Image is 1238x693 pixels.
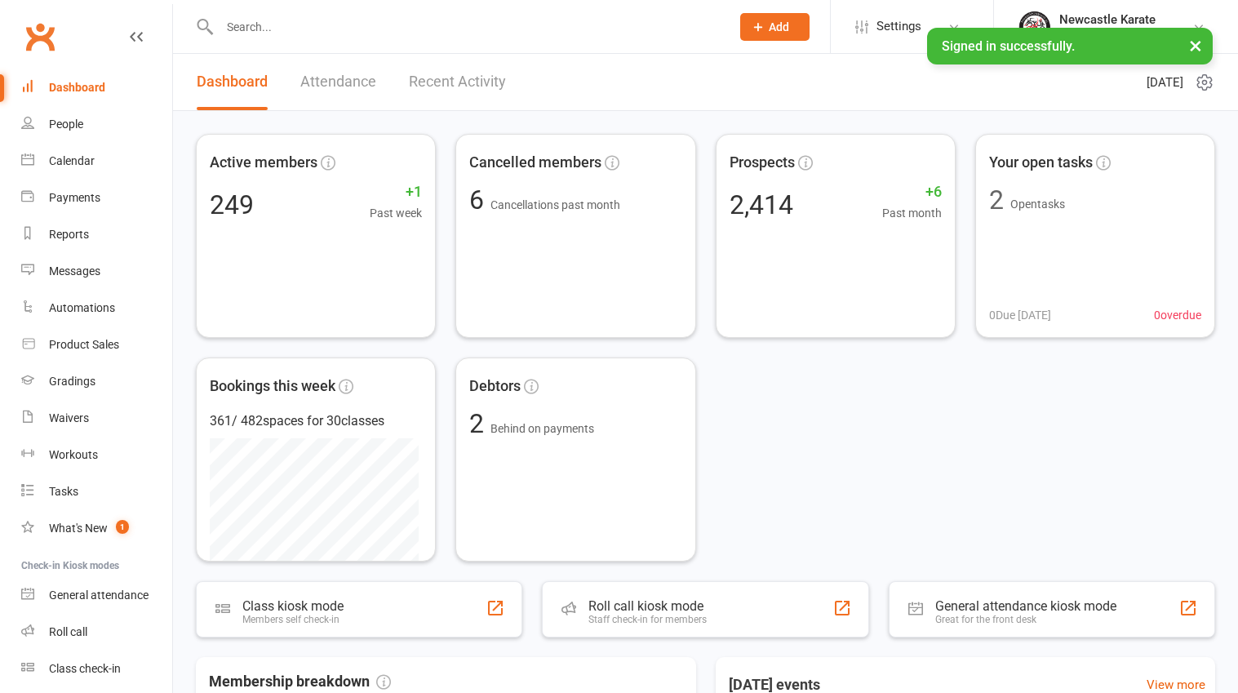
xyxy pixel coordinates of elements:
div: 249 [210,192,254,218]
span: Signed in successfully. [942,38,1075,54]
button: Add [740,13,810,41]
span: Open tasks [1010,198,1065,211]
a: Messages [21,253,172,290]
span: 6 [469,184,490,215]
a: Dashboard [197,54,268,110]
div: Class check-in [49,662,121,675]
div: Calendar [49,154,95,167]
span: 1 [116,520,129,534]
span: Cancelled members [469,151,601,175]
span: +1 [370,180,422,204]
span: Bookings this week [210,375,335,398]
div: 361 / 482 spaces for 30 classes [210,411,422,432]
span: Your open tasks [989,151,1093,175]
span: [DATE] [1147,73,1183,92]
a: Recent Activity [409,54,506,110]
button: × [1181,28,1210,63]
img: thumb_image1757378539.png [1018,11,1051,43]
a: Workouts [21,437,172,473]
a: General attendance kiosk mode [21,577,172,614]
div: Tasks [49,485,78,498]
div: Roll call kiosk mode [588,598,707,614]
div: Waivers [49,411,89,424]
a: Roll call [21,614,172,651]
span: Cancellations past month [490,198,620,211]
a: Attendance [300,54,376,110]
span: Settings [876,8,921,45]
a: Calendar [21,143,172,180]
a: Product Sales [21,327,172,363]
div: Messages [49,264,100,278]
span: +6 [882,180,942,204]
div: Reports [49,228,89,241]
a: Dashboard [21,69,172,106]
div: General attendance [49,589,149,602]
span: Past week [370,204,422,222]
span: Active members [210,151,317,175]
div: Gradings [49,375,95,388]
a: Class kiosk mode [21,651,172,687]
div: What's New [49,522,108,535]
div: 2,414 [730,192,793,218]
div: General attendance kiosk mode [935,598,1116,614]
div: Automations [49,301,115,314]
a: Reports [21,216,172,253]
div: Product Sales [49,338,119,351]
div: Class kiosk mode [242,598,344,614]
a: Clubworx [20,16,60,57]
a: People [21,106,172,143]
span: 2 [469,408,490,439]
div: People [49,118,83,131]
div: Roll call [49,625,87,638]
a: Payments [21,180,172,216]
div: Staff check-in for members [588,614,707,625]
div: Newcastle Karate [1059,12,1156,27]
span: Debtors [469,375,521,398]
a: What's New1 [21,510,172,547]
a: Automations [21,290,172,327]
span: Add [769,20,789,33]
a: Gradings [21,363,172,400]
span: Past month [882,204,942,222]
div: 2 [989,187,1004,213]
div: Newcastle Karate [1059,27,1156,42]
div: Dashboard [49,81,105,94]
span: Prospects [730,151,795,175]
span: Behind on payments [490,422,594,435]
span: 0 overdue [1154,306,1201,324]
div: Members self check-in [242,614,344,625]
div: Payments [49,191,100,204]
a: Tasks [21,473,172,510]
input: Search... [215,16,719,38]
span: 0 Due [DATE] [989,306,1051,324]
a: Waivers [21,400,172,437]
div: Great for the front desk [935,614,1116,625]
div: Workouts [49,448,98,461]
